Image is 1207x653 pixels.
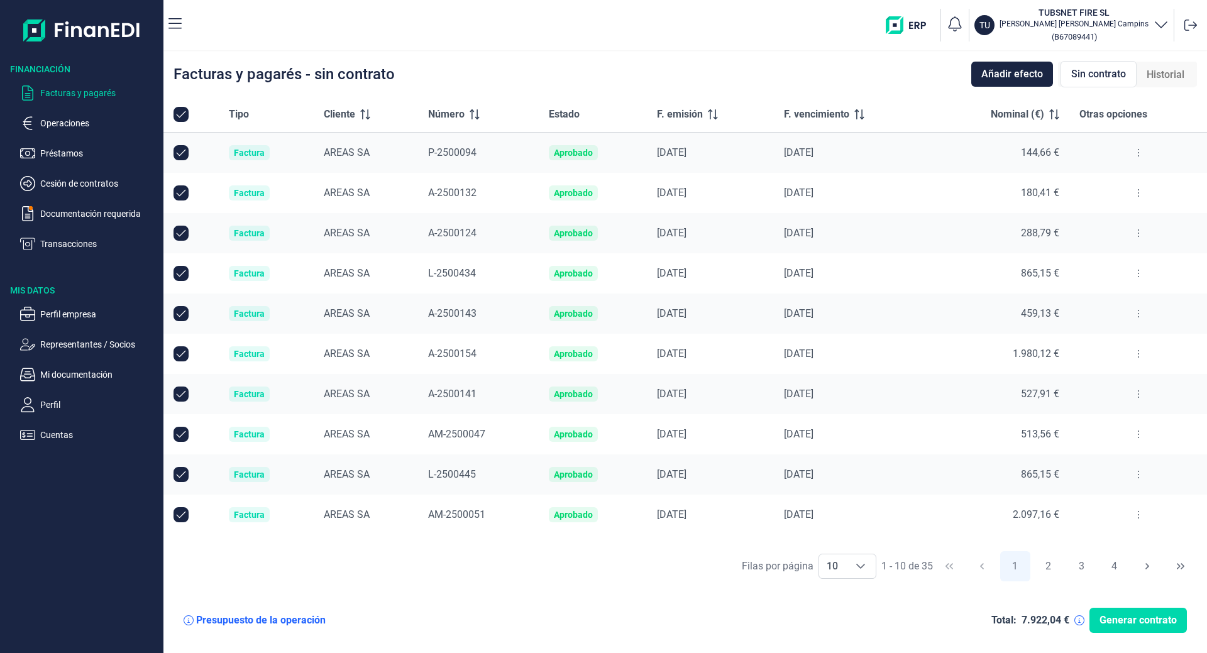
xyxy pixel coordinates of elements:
[324,388,370,400] span: AREAS SA
[784,388,921,400] div: [DATE]
[657,388,764,400] div: [DATE]
[324,508,370,520] span: AREAS SA
[174,467,189,482] div: Row Unselected null
[40,307,158,322] p: Perfil empresa
[324,267,370,279] span: AREAS SA
[657,146,764,159] div: [DATE]
[657,508,764,521] div: [DATE]
[1147,67,1184,82] span: Historial
[1021,307,1059,319] span: 459,13 €
[428,307,477,319] span: A-2500143
[554,429,593,439] div: Aprobado
[1100,551,1130,581] button: Page 4
[20,176,158,191] button: Cesión de contratos
[234,429,265,439] div: Factura
[324,227,370,239] span: AREAS SA
[428,428,485,440] span: AM-2500047
[549,107,580,122] span: Estado
[234,188,265,198] div: Factura
[979,19,990,31] p: TU
[819,554,846,578] span: 10
[20,337,158,352] button: Representantes / Socios
[428,107,465,122] span: Número
[1021,187,1059,199] span: 180,41 €
[971,62,1053,87] button: Añadir efecto
[934,551,964,581] button: First Page
[1021,468,1059,480] span: 865,15 €
[784,107,849,122] span: F. vencimiento
[1000,551,1030,581] button: Page 1
[40,85,158,101] p: Facturas y pagarés
[1033,551,1063,581] button: Page 2
[428,267,476,279] span: L-2500434
[657,348,764,360] div: [DATE]
[23,10,141,50] img: Logo de aplicación
[428,348,477,359] span: A-2500154
[554,510,593,520] div: Aprobado
[234,309,265,319] div: Factura
[554,188,593,198] div: Aprobado
[1013,508,1059,520] span: 2.097,16 €
[20,397,158,412] button: Perfil
[234,349,265,359] div: Factura
[974,6,1169,44] button: TUTUBSNET FIRE SL[PERSON_NAME] [PERSON_NAME] Campins(B67089441)
[234,268,265,278] div: Factura
[742,559,813,574] div: Filas por página
[1052,32,1097,41] small: Copiar cif
[886,16,935,34] img: erp
[1132,551,1162,581] button: Next Page
[554,469,593,480] div: Aprobado
[846,554,876,578] div: Choose
[554,349,593,359] div: Aprobado
[1021,428,1059,440] span: 513,56 €
[784,348,921,360] div: [DATE]
[20,236,158,251] button: Transacciones
[1071,67,1126,82] span: Sin contrato
[784,468,921,481] div: [DATE]
[657,227,764,239] div: [DATE]
[1066,551,1096,581] button: Page 3
[657,428,764,441] div: [DATE]
[174,346,189,361] div: Row Unselected null
[657,468,764,481] div: [DATE]
[657,187,764,199] div: [DATE]
[881,561,933,571] span: 1 - 10 de 35
[40,367,158,382] p: Mi documentación
[554,268,593,278] div: Aprobado
[657,107,703,122] span: F. emisión
[784,508,921,521] div: [DATE]
[554,228,593,238] div: Aprobado
[40,337,158,352] p: Representantes / Socios
[1089,608,1187,633] button: Generar contrato
[174,67,395,82] div: Facturas y pagarés - sin contrato
[428,388,477,400] span: A-2500141
[324,348,370,359] span: AREAS SA
[657,307,764,320] div: [DATE]
[20,146,158,161] button: Préstamos
[324,428,370,440] span: AREAS SA
[40,146,158,161] p: Préstamos
[234,389,265,399] div: Factura
[40,116,158,131] p: Operaciones
[174,387,189,402] div: Row Unselected null
[1137,62,1194,87] div: Historial
[20,85,158,101] button: Facturas y pagarés
[229,107,249,122] span: Tipo
[1021,267,1059,279] span: 865,15 €
[554,389,593,399] div: Aprobado
[784,428,921,441] div: [DATE]
[554,148,593,158] div: Aprobado
[40,176,158,191] p: Cesión de contratos
[554,309,593,319] div: Aprobado
[428,468,476,480] span: L-2500445
[174,427,189,442] div: Row Unselected null
[20,367,158,382] button: Mi documentación
[1022,614,1069,627] div: 7.922,04 €
[1000,19,1149,29] p: [PERSON_NAME] [PERSON_NAME] Campins
[1021,146,1059,158] span: 144,66 €
[174,185,189,200] div: Row Unselected null
[234,469,265,480] div: Factura
[234,228,265,238] div: Factura
[1079,107,1147,122] span: Otras opciones
[1061,61,1137,87] div: Sin contrato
